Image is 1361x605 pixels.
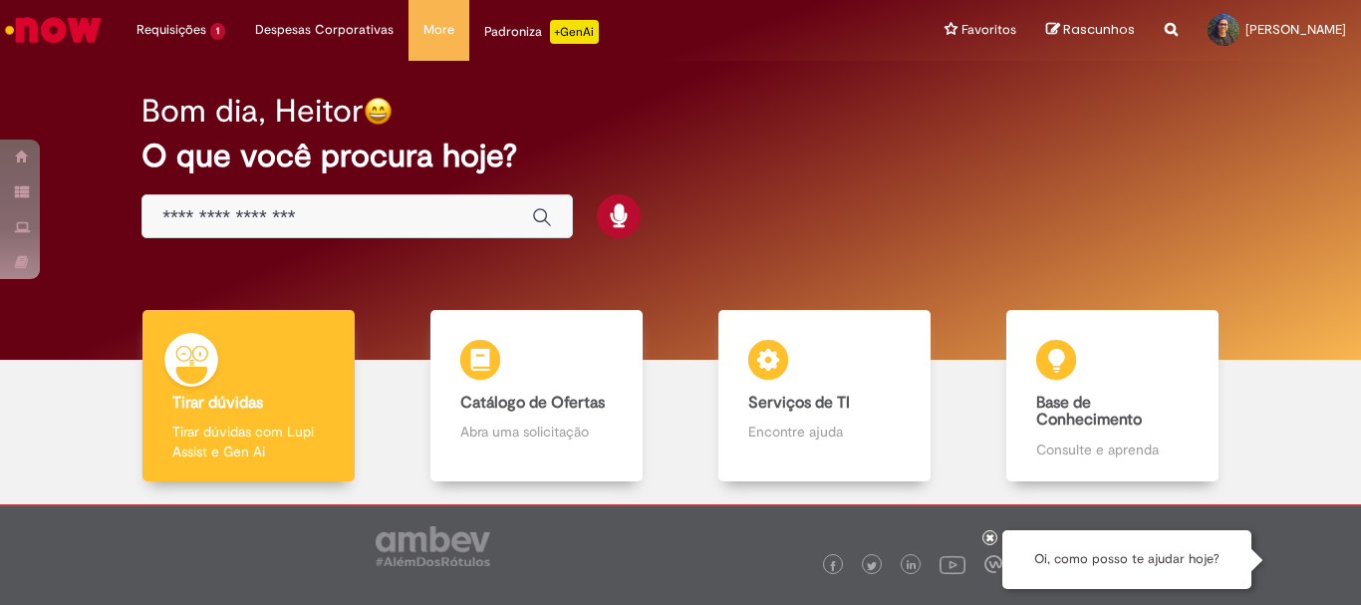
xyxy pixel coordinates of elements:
[1245,21,1346,38] span: [PERSON_NAME]
[1036,393,1142,431] b: Base de Conhecimento
[1036,440,1188,459] p: Consulte e aprenda
[460,422,612,442] p: Abra uma solicitação
[968,310,1256,482] a: Base de Conhecimento Consulte e aprenda
[2,10,105,50] img: ServiceNow
[680,310,968,482] a: Serviços de TI Encontre ajuda
[364,97,393,126] img: happy-face.png
[141,139,1220,173] h2: O que você procura hoje?
[748,422,900,442] p: Encontre ajuda
[255,20,394,40] span: Despesas Corporativas
[105,310,393,482] a: Tirar dúvidas Tirar dúvidas com Lupi Assist e Gen Ai
[867,561,877,571] img: logo_footer_twitter.png
[984,555,1002,573] img: logo_footer_workplace.png
[136,20,206,40] span: Requisições
[210,23,225,40] span: 1
[393,310,680,482] a: Catálogo de Ofertas Abra uma solicitação
[1271,530,1331,590] button: Iniciar Conversa de Suporte
[828,561,838,571] img: logo_footer_facebook.png
[961,20,1016,40] span: Favoritos
[376,526,490,566] img: logo_footer_ambev_rotulo_gray.png
[172,422,324,461] p: Tirar dúvidas com Lupi Assist e Gen Ai
[1002,530,1251,589] div: Oi, como posso te ajudar hoje?
[907,560,917,572] img: logo_footer_linkedin.png
[748,393,850,413] b: Serviços de TI
[940,551,965,577] img: logo_footer_youtube.png
[141,94,364,129] h2: Bom dia, Heitor
[1046,21,1135,40] a: Rascunhos
[484,20,599,44] div: Padroniza
[460,393,605,413] b: Catálogo de Ofertas
[1063,20,1135,39] span: Rascunhos
[550,20,599,44] p: +GenAi
[423,20,454,40] span: More
[172,393,263,413] b: Tirar dúvidas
